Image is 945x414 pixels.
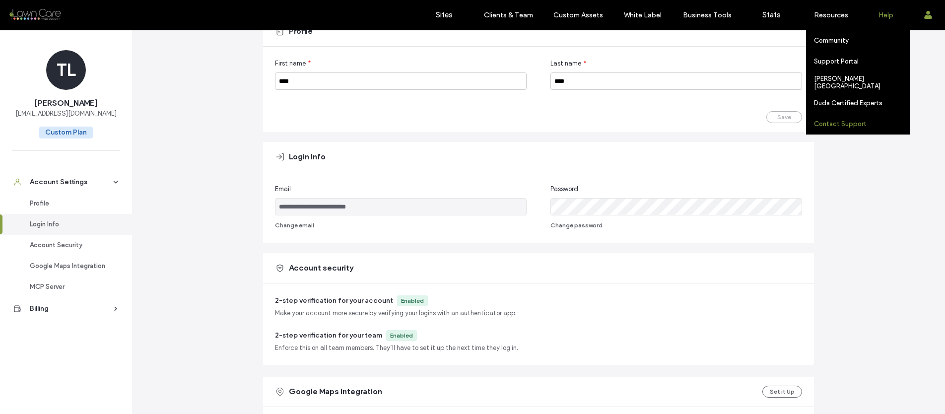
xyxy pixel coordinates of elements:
[550,219,603,231] button: Change password
[289,386,382,397] span: Google Maps integration
[15,109,117,119] span: [EMAIL_ADDRESS][DOMAIN_NAME]
[814,75,910,90] label: [PERSON_NAME][GEOGRAPHIC_DATA]
[401,296,424,305] div: Enabled
[39,127,93,138] span: Custom Plan
[289,151,326,162] span: Login Info
[762,10,781,19] label: Stats
[683,11,732,19] label: Business Tools
[289,263,353,274] span: Account security
[30,219,111,229] div: Login Info
[275,308,517,318] span: Make your account more secure by verifying your logins with an authenticator app.
[35,98,97,109] span: [PERSON_NAME]
[30,240,111,250] div: Account Security
[23,7,43,16] span: Help
[550,184,578,194] span: Password
[550,72,802,90] input: Last name
[814,72,910,92] a: [PERSON_NAME][GEOGRAPHIC_DATA]
[762,386,802,398] button: Set it Up
[275,219,314,231] button: Change email
[814,99,882,107] label: Duda Certified Experts
[275,331,382,340] span: 2-step verification for your team
[46,50,86,90] div: TL
[30,261,111,271] div: Google Maps Integration
[814,11,848,19] label: Resources
[878,11,893,19] label: Help
[436,10,453,19] label: Sites
[275,72,527,90] input: First name
[30,199,111,208] div: Profile
[814,37,849,44] label: Community
[289,26,313,37] span: Profile
[814,58,859,65] label: Support Portal
[30,304,111,314] div: Billing
[275,184,291,194] span: Email
[275,198,527,215] input: Email
[624,11,662,19] label: White Label
[814,120,867,128] label: Contact Support
[550,59,581,69] span: Last name
[484,11,533,19] label: Clients & Team
[553,11,603,19] label: Custom Assets
[275,343,518,353] span: Enforce this on all team members. They’ll have to set it up the next time they log in.
[550,198,802,215] input: Password
[30,177,111,187] div: Account Settings
[275,296,393,305] span: 2-step verification for your account
[275,59,306,69] span: First name
[390,331,413,340] div: Enabled
[30,282,111,292] div: MCP Server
